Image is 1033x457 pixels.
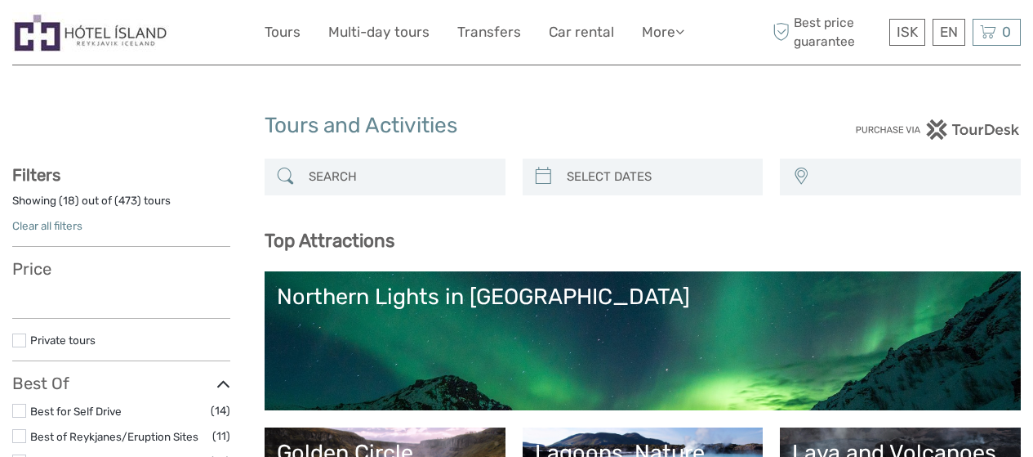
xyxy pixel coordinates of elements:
h3: Best Of [12,374,230,393]
a: More [642,20,684,44]
a: Tours [265,20,301,44]
h1: Tours and Activities [265,113,769,139]
a: Private tours [30,334,96,347]
span: (11) [212,427,230,446]
span: Best price guarantee [768,14,885,50]
div: Showing ( ) out of ( ) tours [12,193,230,218]
a: Best of Reykjanes/Eruption Sites [30,430,198,443]
label: 473 [118,193,137,208]
strong: Filters [12,165,60,185]
img: Hótel Ísland [12,12,169,52]
div: Northern Lights in [GEOGRAPHIC_DATA] [277,284,1009,310]
span: (14) [211,401,230,420]
input: SELECT DATES [560,163,755,191]
span: 0 [1000,24,1013,40]
a: Car rental [549,20,614,44]
h3: Price [12,259,230,279]
div: EN [933,19,965,46]
a: Clear all filters [12,219,82,232]
a: Multi-day tours [328,20,430,44]
input: SEARCH [302,163,497,191]
a: Transfers [457,20,521,44]
img: PurchaseViaTourDesk.png [855,119,1021,140]
a: Best for Self Drive [30,405,122,418]
b: Top Attractions [265,230,394,252]
a: Northern Lights in [GEOGRAPHIC_DATA] [277,284,1009,398]
label: 18 [63,193,75,208]
span: ISK [897,24,918,40]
